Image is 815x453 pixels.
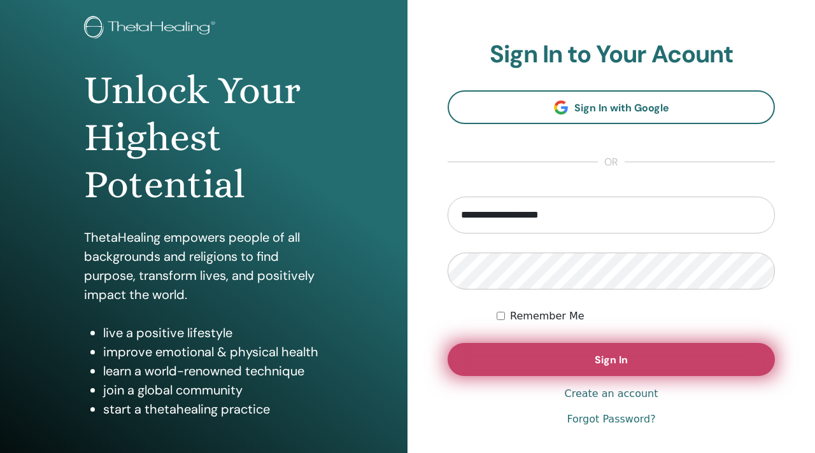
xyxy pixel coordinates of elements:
[103,323,324,342] li: live a positive lifestyle
[448,90,775,124] a: Sign In with Google
[564,386,658,401] a: Create an account
[84,67,324,209] h1: Unlock Your Highest Potential
[567,412,655,427] a: Forgot Password?
[448,40,775,69] h2: Sign In to Your Acount
[510,309,585,324] label: Remember Me
[574,101,669,115] span: Sign In with Google
[103,400,324,419] li: start a thetahealing practice
[448,343,775,376] button: Sign In
[103,361,324,380] li: learn a world-renowned technique
[103,342,324,361] li: improve emotional & physical health
[84,228,324,304] p: ThetaHealing empowers people of all backgrounds and religions to find purpose, transform lives, a...
[497,309,775,324] div: Keep me authenticated indefinitely or until I manually logout
[595,353,628,366] span: Sign In
[598,155,625,170] span: or
[103,380,324,400] li: join a global community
